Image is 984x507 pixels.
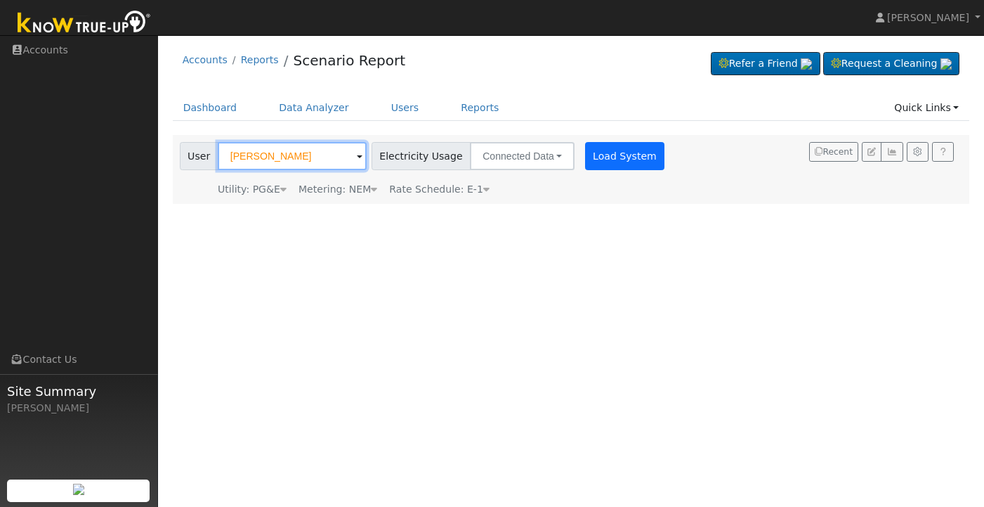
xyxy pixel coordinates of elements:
[862,142,881,162] button: Edit User
[585,142,665,170] button: Load System
[884,95,969,121] a: Quick Links
[389,184,490,195] span: Alias: HE1
[180,142,218,170] span: User
[940,58,952,70] img: retrieve
[241,54,279,65] a: Reports
[11,8,158,39] img: Know True-Up
[7,382,150,401] span: Site Summary
[218,142,367,170] input: Select a User
[299,182,377,197] div: Metering: NEM
[470,142,575,170] button: Connected Data
[881,142,903,162] button: Multi-Series Graph
[293,52,405,69] a: Scenario Report
[7,401,150,416] div: [PERSON_NAME]
[173,95,248,121] a: Dashboard
[823,52,959,76] a: Request a Cleaning
[218,182,287,197] div: Utility: PG&E
[381,95,430,121] a: Users
[801,58,812,70] img: retrieve
[372,142,471,170] span: Electricity Usage
[183,54,228,65] a: Accounts
[907,142,929,162] button: Settings
[809,142,858,162] button: Recent
[73,484,84,495] img: retrieve
[450,95,509,121] a: Reports
[268,95,360,121] a: Data Analyzer
[887,12,969,23] span: [PERSON_NAME]
[932,142,954,162] a: Help Link
[711,52,820,76] a: Refer a Friend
